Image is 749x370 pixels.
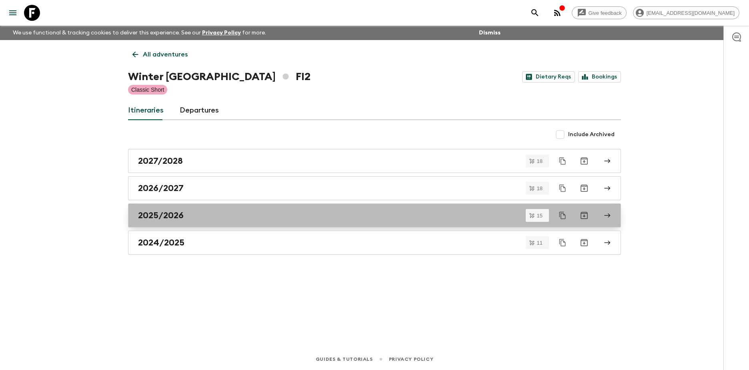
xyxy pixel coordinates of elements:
[532,186,547,191] span: 18
[128,176,621,200] a: 2026/2027
[389,355,433,364] a: Privacy Policy
[578,71,621,82] a: Bookings
[532,159,547,164] span: 18
[477,27,503,38] button: Dismiss
[138,237,184,248] h2: 2024/2025
[555,181,570,195] button: Duplicate
[532,240,547,245] span: 11
[143,50,188,59] p: All adventures
[128,46,192,62] a: All adventures
[576,207,592,223] button: Archive
[138,156,183,166] h2: 2027/2028
[180,101,219,120] a: Departures
[128,69,310,85] h1: Winter [GEOGRAPHIC_DATA] FI2
[202,30,241,36] a: Privacy Policy
[522,71,575,82] a: Dietary Reqs
[131,86,164,94] p: Classic Short
[584,10,626,16] span: Give feedback
[572,6,627,19] a: Give feedback
[128,203,621,227] a: 2025/2026
[568,131,615,139] span: Include Archived
[316,355,373,364] a: Guides & Tutorials
[555,154,570,168] button: Duplicate
[576,180,592,196] button: Archive
[138,183,184,193] h2: 2026/2027
[5,5,21,21] button: menu
[527,5,543,21] button: search adventures
[128,149,621,173] a: 2027/2028
[128,101,164,120] a: Itineraries
[642,10,739,16] span: [EMAIL_ADDRESS][DOMAIN_NAME]
[128,231,621,255] a: 2024/2025
[555,208,570,223] button: Duplicate
[555,235,570,250] button: Duplicate
[532,213,547,218] span: 15
[576,235,592,251] button: Archive
[10,26,269,40] p: We use functional & tracking cookies to deliver this experience. See our for more.
[633,6,739,19] div: [EMAIL_ADDRESS][DOMAIN_NAME]
[138,210,184,221] h2: 2025/2026
[576,153,592,169] button: Archive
